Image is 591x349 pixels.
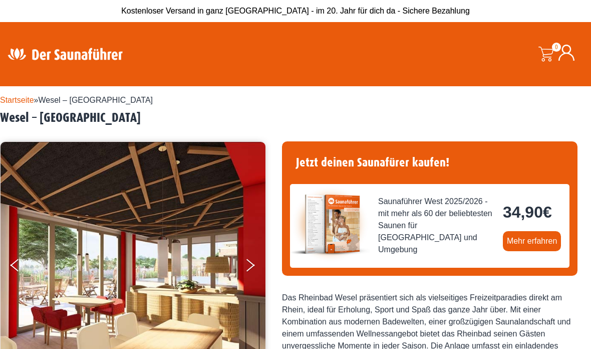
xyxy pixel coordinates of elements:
span: Wesel – [GEOGRAPHIC_DATA] [39,96,153,104]
span: Kostenloser Versand in ganz [GEOGRAPHIC_DATA] - im 20. Jahr für dich da - Sichere Bezahlung [121,7,470,15]
span: € [543,203,552,221]
span: 0 [552,43,561,52]
a: Mehr erfahren [503,231,561,251]
bdi: 34,90 [503,203,552,221]
img: der-saunafuehrer-2025-west.jpg [290,184,370,264]
button: Next [244,255,269,280]
button: Previous [11,255,36,280]
h4: Jetzt deinen Saunafürer kaufen! [290,149,569,176]
span: Saunaführer West 2025/2026 - mit mehr als 60 der beliebtesten Saunen für [GEOGRAPHIC_DATA] und Um... [378,196,495,256]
